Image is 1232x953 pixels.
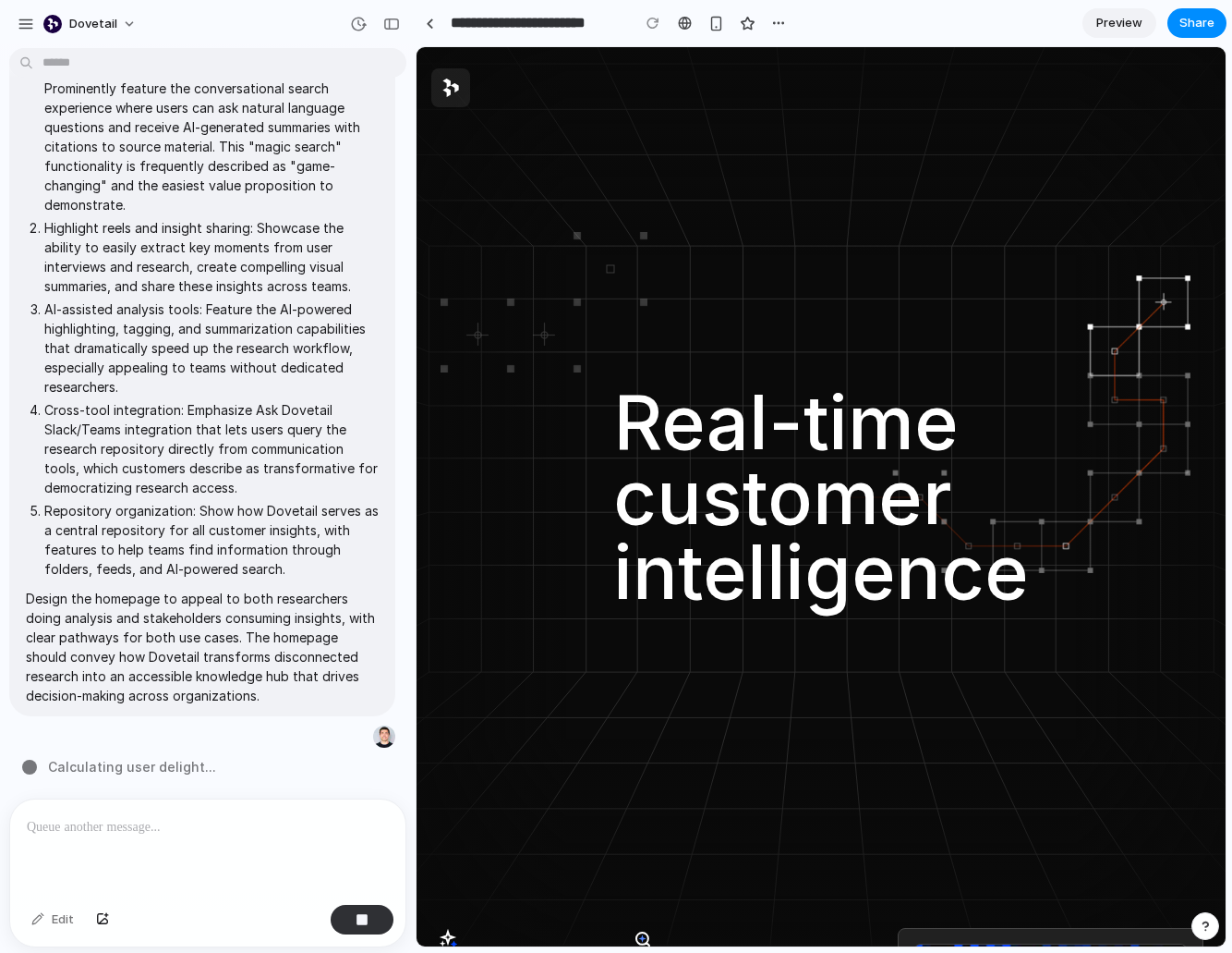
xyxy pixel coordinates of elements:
span: Calculating user delight ... [48,757,216,776]
a: Preview [1082,8,1156,38]
span: dovetail [69,15,117,33]
p: Design the homepage to appeal to both researchers doing analysis and stakeholders consuming insig... [26,589,379,705]
button: dovetail [36,9,146,39]
p: AI-assisted analysis tools: Feature the AI-powered highlighting, tagging, and summarization capab... [44,299,379,397]
p: Cross-tool integration: Emphasize Ask Dovetail Slack/Teams integration that lets users query the ... [44,400,379,497]
p: Highlight reels and insight sharing: Showcase the ability to easily extract key moments from user... [44,218,379,296]
span: Preview [1096,14,1142,32]
span: Share [1179,14,1214,32]
p: AI-powered search and question answering: Prominently feature the conversational search experienc... [44,59,379,214]
p: Repository organization: Show how Dovetail serves as a central repository for all customer insigh... [44,501,379,579]
button: Share [1167,8,1226,38]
